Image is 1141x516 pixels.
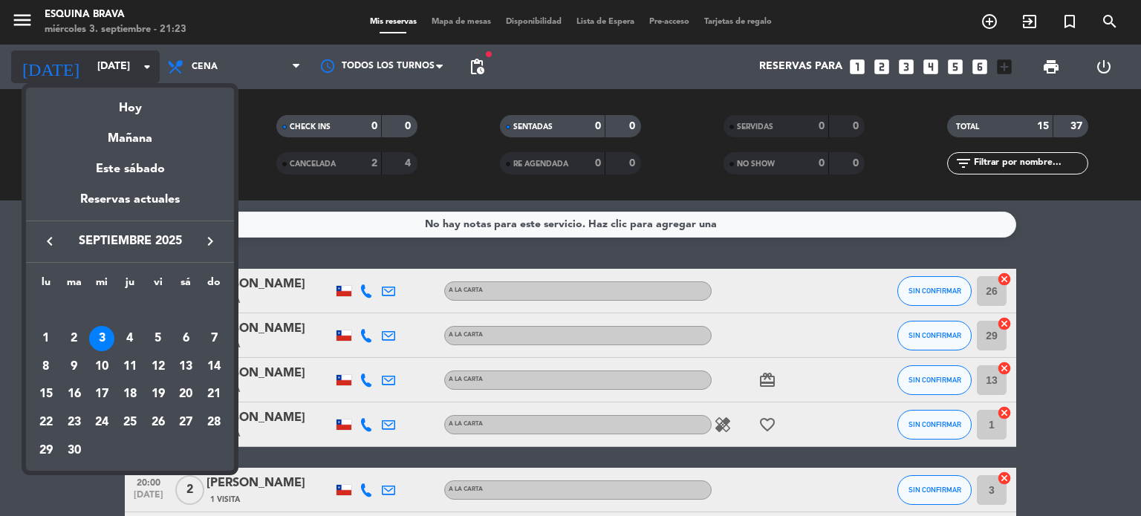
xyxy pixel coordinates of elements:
[32,274,60,297] th: lunes
[117,326,143,351] div: 4
[173,382,198,407] div: 20
[200,324,228,353] td: 7 de septiembre de 2025
[89,382,114,407] div: 17
[32,437,60,465] td: 29 de septiembre de 2025
[116,324,144,353] td: 4 de septiembre de 2025
[32,408,60,437] td: 22 de septiembre de 2025
[144,274,172,297] th: viernes
[200,380,228,408] td: 21 de septiembre de 2025
[60,380,88,408] td: 16 de septiembre de 2025
[173,410,198,435] div: 27
[62,438,87,463] div: 30
[146,410,171,435] div: 26
[41,232,59,250] i: keyboard_arrow_left
[62,382,87,407] div: 16
[200,353,228,381] td: 14 de septiembre de 2025
[172,324,201,353] td: 6 de septiembre de 2025
[116,353,144,381] td: 11 de septiembre de 2025
[32,353,60,381] td: 8 de septiembre de 2025
[117,382,143,407] div: 18
[33,326,59,351] div: 1
[26,88,234,118] div: Hoy
[201,410,227,435] div: 28
[200,408,228,437] td: 28 de septiembre de 2025
[116,274,144,297] th: jueves
[146,354,171,379] div: 12
[60,353,88,381] td: 9 de septiembre de 2025
[60,437,88,465] td: 30 de septiembre de 2025
[62,326,87,351] div: 2
[144,324,172,353] td: 5 de septiembre de 2025
[33,410,59,435] div: 22
[201,354,227,379] div: 14
[146,326,171,351] div: 5
[201,382,227,407] div: 21
[60,274,88,297] th: martes
[89,326,114,351] div: 3
[32,380,60,408] td: 15 de septiembre de 2025
[26,148,234,190] div: Este sábado
[32,324,60,353] td: 1 de septiembre de 2025
[144,380,172,408] td: 19 de septiembre de 2025
[197,232,224,251] button: keyboard_arrow_right
[88,408,116,437] td: 24 de septiembre de 2025
[200,274,228,297] th: domingo
[116,380,144,408] td: 18 de septiembre de 2025
[173,354,198,379] div: 13
[89,410,114,435] div: 24
[144,408,172,437] td: 26 de septiembre de 2025
[62,410,87,435] div: 23
[88,274,116,297] th: miércoles
[173,326,198,351] div: 6
[60,324,88,353] td: 2 de septiembre de 2025
[32,296,228,324] td: SEP.
[116,408,144,437] td: 25 de septiembre de 2025
[89,354,114,379] div: 10
[172,353,201,381] td: 13 de septiembre de 2025
[172,380,201,408] td: 20 de septiembre de 2025
[33,438,59,463] div: 29
[60,408,88,437] td: 23 de septiembre de 2025
[88,353,116,381] td: 10 de septiembre de 2025
[201,326,227,351] div: 7
[172,274,201,297] th: sábado
[33,382,59,407] div: 15
[88,380,116,408] td: 17 de septiembre de 2025
[26,190,234,221] div: Reservas actuales
[172,408,201,437] td: 27 de septiembre de 2025
[26,118,234,148] div: Mañana
[144,353,172,381] td: 12 de septiembre de 2025
[201,232,219,250] i: keyboard_arrow_right
[33,354,59,379] div: 8
[117,354,143,379] div: 11
[36,232,63,251] button: keyboard_arrow_left
[63,232,197,251] span: septiembre 2025
[62,354,87,379] div: 9
[146,382,171,407] div: 19
[88,324,116,353] td: 3 de septiembre de 2025
[117,410,143,435] div: 25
